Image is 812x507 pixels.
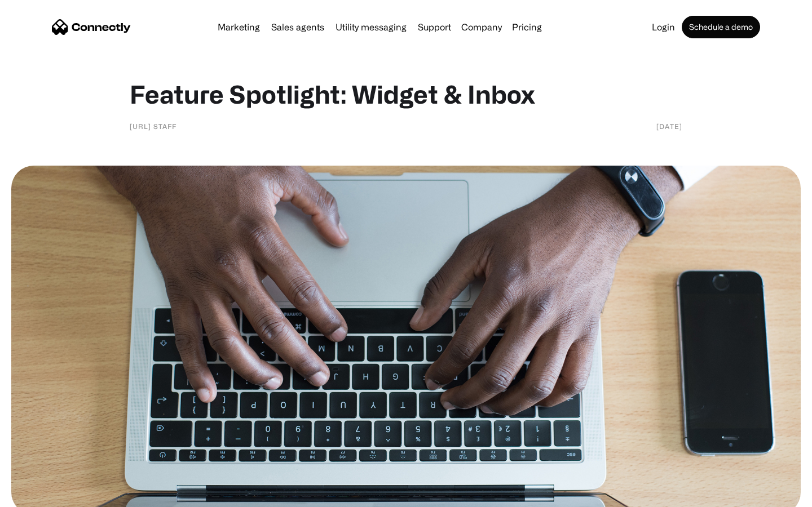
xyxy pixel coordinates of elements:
a: Login [647,23,679,32]
aside: Language selected: English [11,487,68,503]
a: Pricing [507,23,546,32]
a: Sales agents [267,23,329,32]
div: [DATE] [656,121,682,132]
a: Support [413,23,456,32]
div: [URL] staff [130,121,176,132]
a: Marketing [213,23,264,32]
a: Utility messaging [331,23,411,32]
ul: Language list [23,487,68,503]
a: Schedule a demo [682,16,760,38]
h1: Feature Spotlight: Widget & Inbox [130,79,682,109]
div: Company [461,19,502,35]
